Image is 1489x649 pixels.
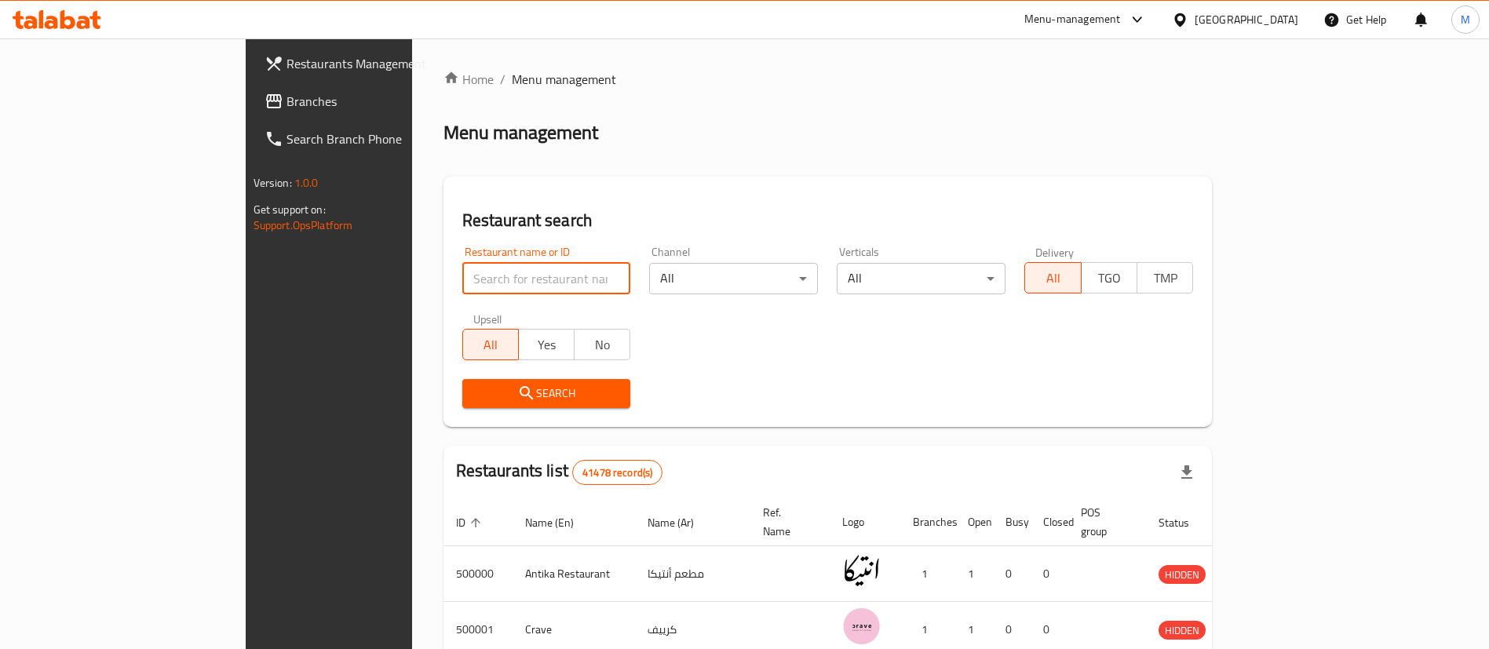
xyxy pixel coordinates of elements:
h2: Restaurant search [462,209,1194,232]
div: Total records count [572,460,662,485]
button: No [574,329,630,360]
span: Restaurants Management [286,54,482,73]
span: Get support on: [254,199,326,220]
td: 1 [900,546,955,602]
span: Version: [254,173,292,193]
div: Menu-management [1024,10,1121,29]
img: Antika Restaurant [842,551,881,590]
button: TMP [1137,262,1193,294]
span: All [1031,267,1075,290]
img: Crave [842,607,881,646]
button: Search [462,379,631,408]
th: Closed [1031,498,1068,546]
span: ID [456,513,486,532]
div: All [649,263,818,294]
nav: breadcrumb [443,70,1213,89]
span: 1.0.0 [294,173,319,193]
li: / [500,70,505,89]
span: TMP [1144,267,1187,290]
span: 41478 record(s) [573,465,662,480]
a: Support.OpsPlatform [254,215,353,235]
button: Yes [518,329,575,360]
span: TGO [1088,267,1131,290]
button: All [1024,262,1081,294]
span: M [1461,11,1470,28]
h2: Menu management [443,120,598,145]
span: HIDDEN [1159,566,1206,584]
label: Delivery [1035,246,1075,257]
span: Branches [286,92,482,111]
span: Name (Ar) [648,513,714,532]
span: HIDDEN [1159,622,1206,640]
div: HIDDEN [1159,565,1206,584]
span: No [581,334,624,356]
td: 0 [1031,546,1068,602]
span: Yes [525,334,568,356]
td: Antika Restaurant [513,546,635,602]
span: Menu management [512,70,616,89]
div: Export file [1168,454,1206,491]
th: Logo [830,498,900,546]
a: Restaurants Management [252,45,495,82]
th: Open [955,498,993,546]
span: POS group [1081,503,1127,541]
span: All [469,334,513,356]
button: All [462,329,519,360]
td: 0 [993,546,1031,602]
span: Status [1159,513,1210,532]
h2: Restaurants list [456,459,663,485]
th: Busy [993,498,1031,546]
td: مطعم أنتيكا [635,546,750,602]
button: TGO [1081,262,1137,294]
input: Search for restaurant name or ID.. [462,263,631,294]
span: Search [475,384,619,403]
span: Ref. Name [763,503,811,541]
span: Name (En) [525,513,594,532]
span: Search Branch Phone [286,129,482,148]
div: HIDDEN [1159,621,1206,640]
div: All [837,263,1005,294]
td: 1 [955,546,993,602]
div: [GEOGRAPHIC_DATA] [1195,11,1298,28]
th: Branches [900,498,955,546]
a: Search Branch Phone [252,120,495,158]
label: Upsell [473,313,502,324]
a: Branches [252,82,495,120]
